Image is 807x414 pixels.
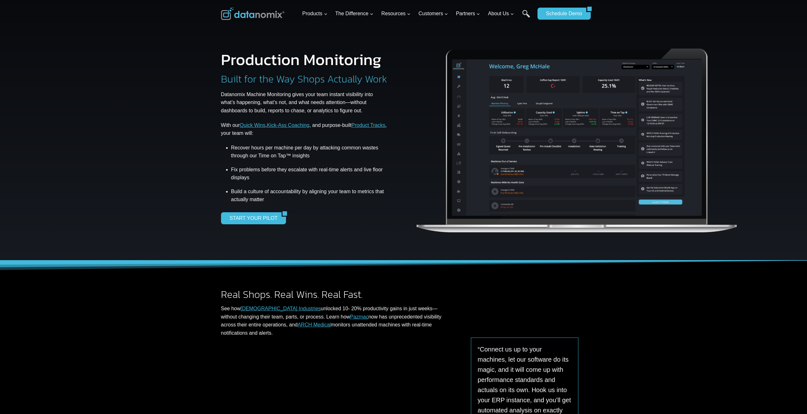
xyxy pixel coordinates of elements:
li: Recover hours per machine per day by attacking common wastes through our Time on Tap™ insights [231,144,388,162]
a: Schedule Demo [537,8,586,20]
a: Product Tracks [351,122,385,128]
li: Build a culture of accountability by aligning your team to metrics that actually matter [231,185,388,206]
h1: Production Monitoring [221,52,381,68]
p: Datanomix Machine Monitoring gives your team instant visibility into what’s happening, what’s not... [221,90,388,115]
h2: Built for the Way Shops Actually Work [221,74,387,84]
a: Kick-Ass Coaching [267,122,309,128]
span: The Difference [335,10,374,18]
h2: Real Shops. Real Wins. Real Fast. [221,289,453,299]
a: ARCH Medical [297,322,331,327]
span: Partners [456,10,480,18]
a: Quick Wins [240,122,265,128]
nav: Primary Navigation [300,3,534,24]
p: See how unlocked 10- 20% productivity gains in just weeks—without changing their team, parts, or ... [221,305,453,337]
img: Datanomix Production Monitoring Software [415,29,740,243]
span: Resources [381,10,411,18]
span: About Us [488,10,514,18]
span: Customers [419,10,448,18]
li: Fix problems before they escalate with real-time alerts and live floor displays [231,162,388,185]
p: With our , , and purpose-built , your team will: [221,121,388,137]
span: Products [302,10,327,18]
a: START YOUR PILOT [221,212,282,224]
a: Pazmac [350,314,368,319]
a: Search [522,10,530,24]
a: [DEMOGRAPHIC_DATA] Industries [241,306,321,311]
img: Datanomix [221,7,284,20]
